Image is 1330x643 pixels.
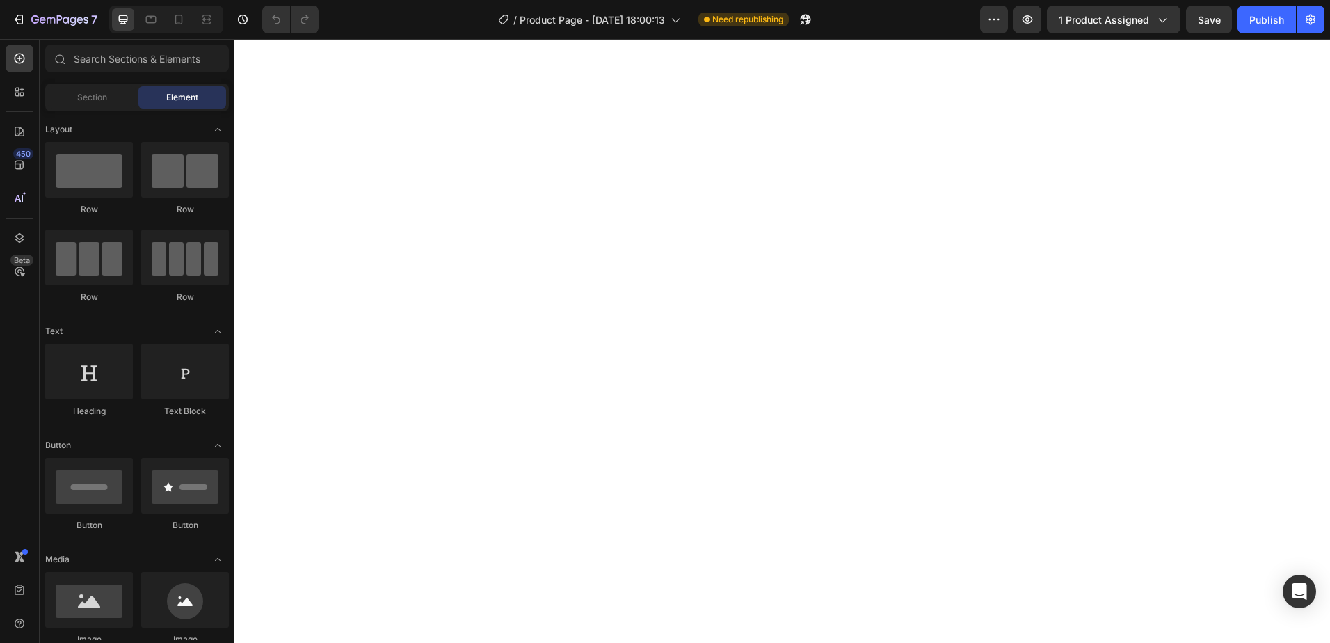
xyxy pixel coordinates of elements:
[45,203,133,216] div: Row
[45,45,229,72] input: Search Sections & Elements
[10,255,33,266] div: Beta
[13,148,33,159] div: 450
[166,91,198,104] span: Element
[1047,6,1180,33] button: 1 product assigned
[712,13,783,26] span: Need republishing
[45,325,63,338] span: Text
[1186,6,1232,33] button: Save
[1249,13,1284,27] div: Publish
[45,123,72,136] span: Layout
[207,118,229,141] span: Toggle open
[262,6,319,33] div: Undo/Redo
[207,434,229,457] span: Toggle open
[1198,14,1221,26] span: Save
[513,13,517,27] span: /
[141,203,229,216] div: Row
[141,519,229,532] div: Button
[45,405,133,418] div: Heading
[77,91,107,104] span: Section
[45,291,133,303] div: Row
[234,39,1330,643] iframe: Design area
[45,553,70,566] span: Media
[91,11,97,28] p: 7
[207,320,229,342] span: Toggle open
[141,405,229,418] div: Text Block
[45,439,71,452] span: Button
[207,548,229,571] span: Toggle open
[520,13,665,27] span: Product Page - [DATE] 18:00:13
[1059,13,1149,27] span: 1 product assigned
[1237,6,1296,33] button: Publish
[1283,575,1316,608] div: Open Intercom Messenger
[141,291,229,303] div: Row
[45,519,133,532] div: Button
[6,6,104,33] button: 7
